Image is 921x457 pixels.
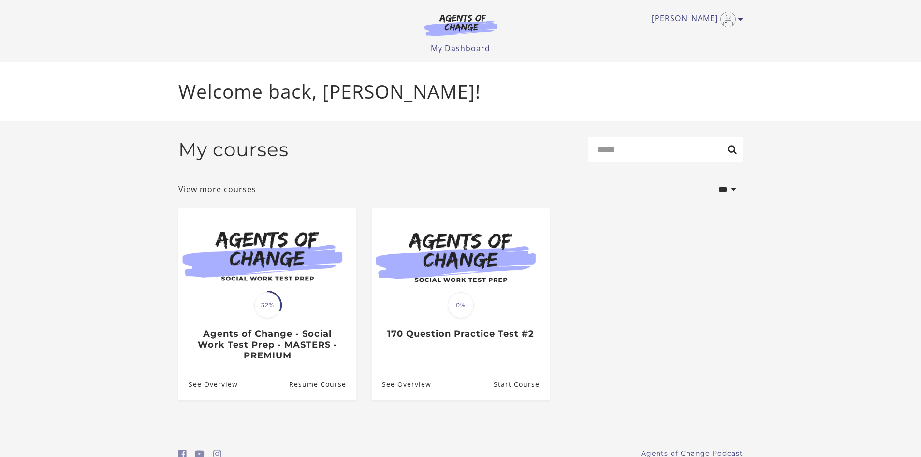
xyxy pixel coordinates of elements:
a: Agents of Change - Social Work Test Prep - MASTERS - PREMIUM: See Overview [178,369,238,400]
a: 170 Question Practice Test #2: Resume Course [493,369,549,400]
a: Toggle menu [652,12,738,27]
p: Welcome back, [PERSON_NAME]! [178,77,743,106]
span: 32% [254,292,280,318]
h2: My courses [178,138,289,161]
a: View more courses [178,183,256,195]
a: 170 Question Practice Test #2: See Overview [372,369,431,400]
a: Agents of Change - Social Work Test Prep - MASTERS - PREMIUM: Resume Course [289,369,356,400]
img: Agents of Change Logo [414,14,507,36]
h3: 170 Question Practice Test #2 [382,328,539,339]
h3: Agents of Change - Social Work Test Prep - MASTERS - PREMIUM [189,328,346,361]
span: 0% [448,292,474,318]
a: My Dashboard [431,43,490,54]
